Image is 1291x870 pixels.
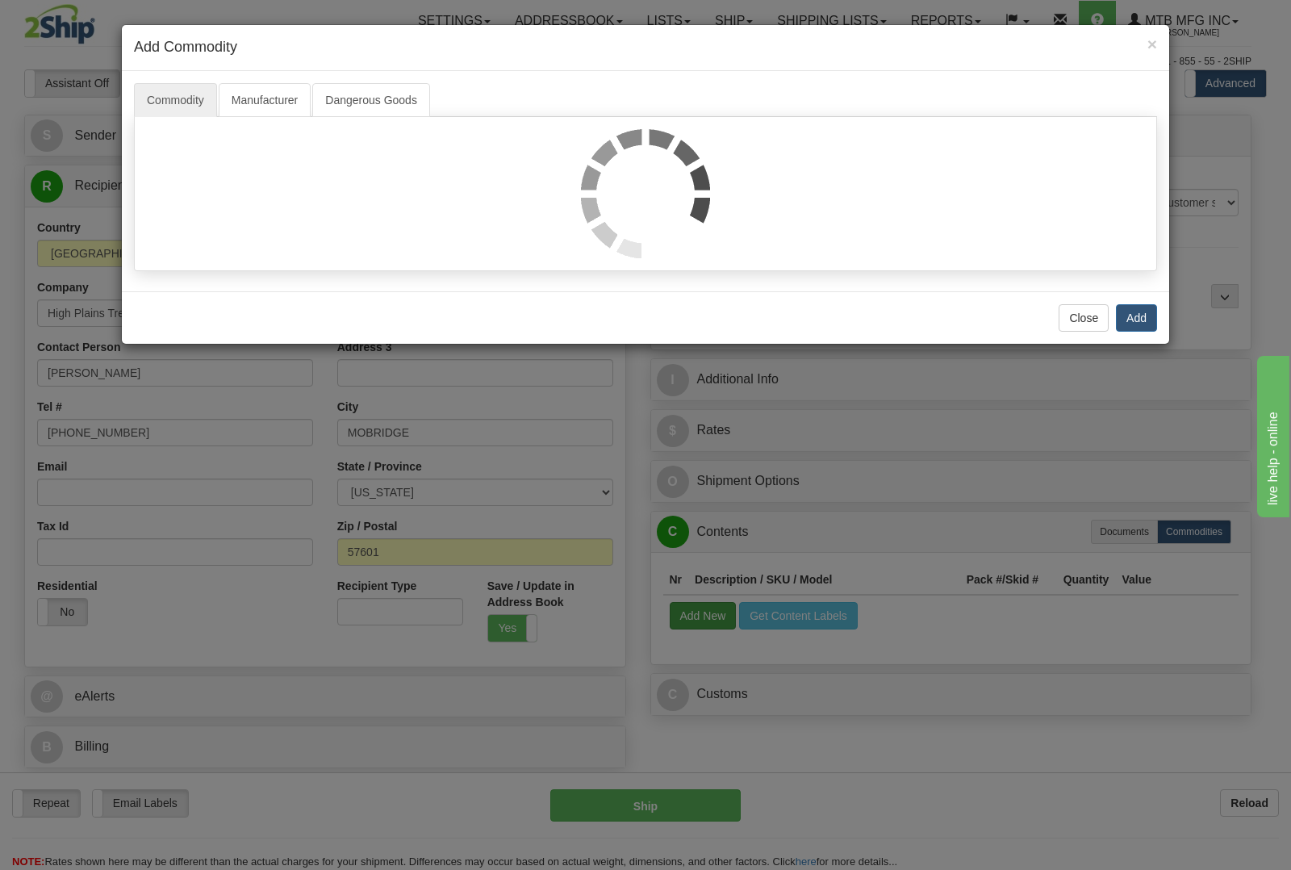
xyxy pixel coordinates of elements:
button: Add [1116,304,1157,332]
button: Close [1147,36,1157,52]
a: Commodity [134,83,217,117]
a: Dangerous Goods [312,83,430,117]
div: live help - online [12,10,149,29]
a: Manufacturer [219,83,311,117]
button: Close [1059,304,1109,332]
img: loader.gif [581,129,710,258]
span: × [1147,35,1157,53]
h4: Add Commodity [134,37,1157,58]
iframe: chat widget [1254,353,1289,517]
